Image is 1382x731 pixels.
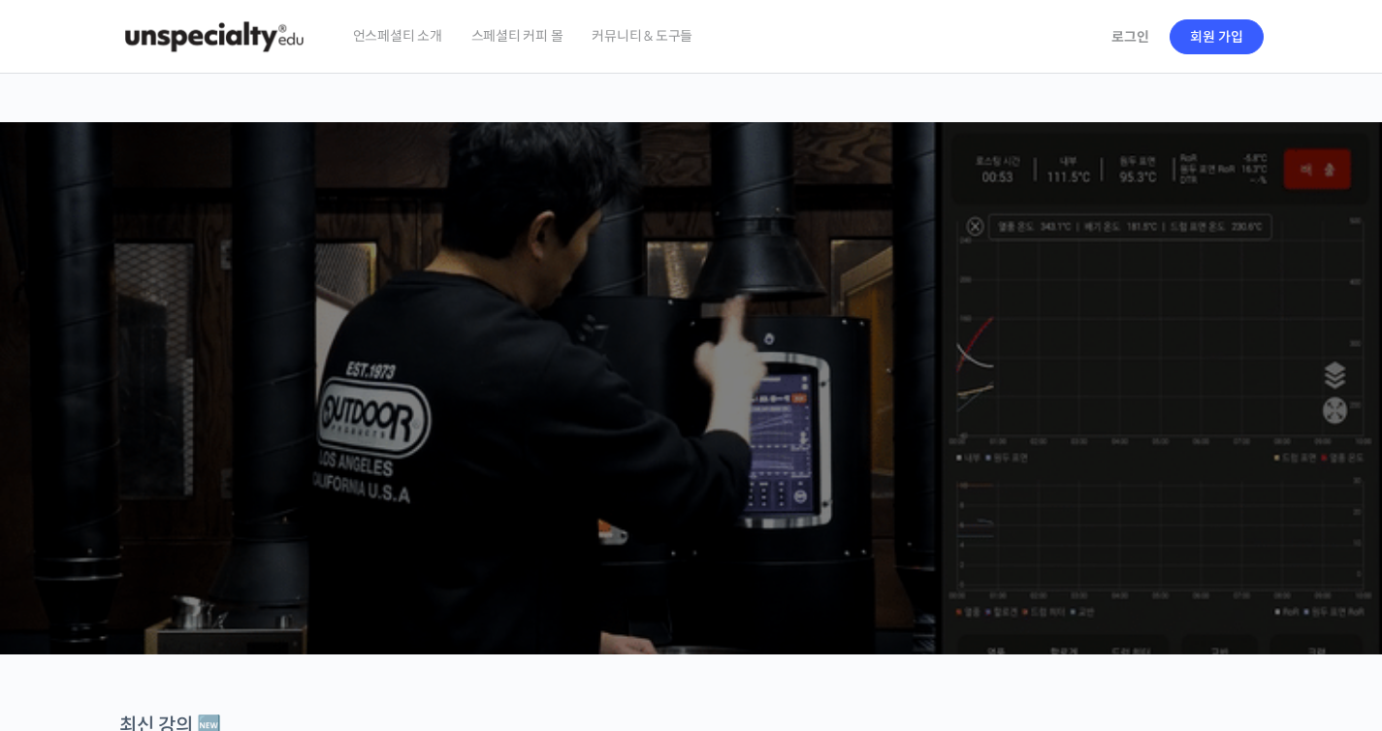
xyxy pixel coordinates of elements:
[1100,15,1161,59] a: 로그인
[1170,19,1264,54] a: 회원 가입
[19,403,1364,430] p: 시간과 장소에 구애받지 않고, 검증된 커리큘럼으로
[19,297,1364,395] p: [PERSON_NAME]을 다하는 당신을 위해, 최고와 함께 만든 커피 클래스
